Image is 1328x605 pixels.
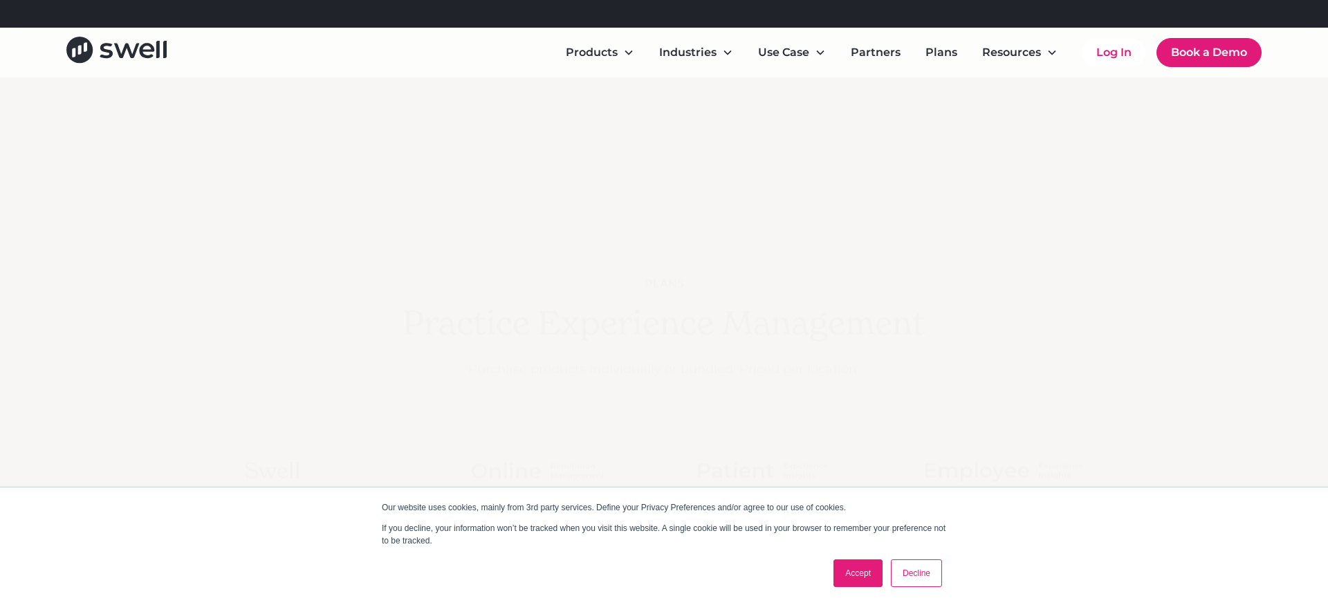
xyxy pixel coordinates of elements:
div: Industries [648,39,744,66]
a: Log In [1082,39,1145,66]
p: Purchase products individually or bundled. Priced per location. [403,360,925,378]
a: Plans [914,39,968,66]
p: If you decline, your information won’t be tracked when you visit this website. A single cookie wi... [382,522,946,547]
a: Book a Demo [1156,38,1262,67]
div: Use Case [747,39,837,66]
div: Resources [971,39,1069,66]
h2: Practice Experience Management [403,304,925,344]
a: Decline [891,559,942,587]
div: plans [403,276,925,292]
p: Our website uses cookies, mainly from 3rd party services. Define your Privacy Preferences and/or ... [382,501,946,514]
div: Use Case [758,44,809,61]
div: Products [555,39,645,66]
a: Partners [840,39,912,66]
div: Swell Products [244,456,403,514]
div: Products [566,44,618,61]
div: Industries [659,44,717,61]
a: home [66,37,167,68]
div: Resources [982,44,1041,61]
a: Accept [833,559,883,587]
